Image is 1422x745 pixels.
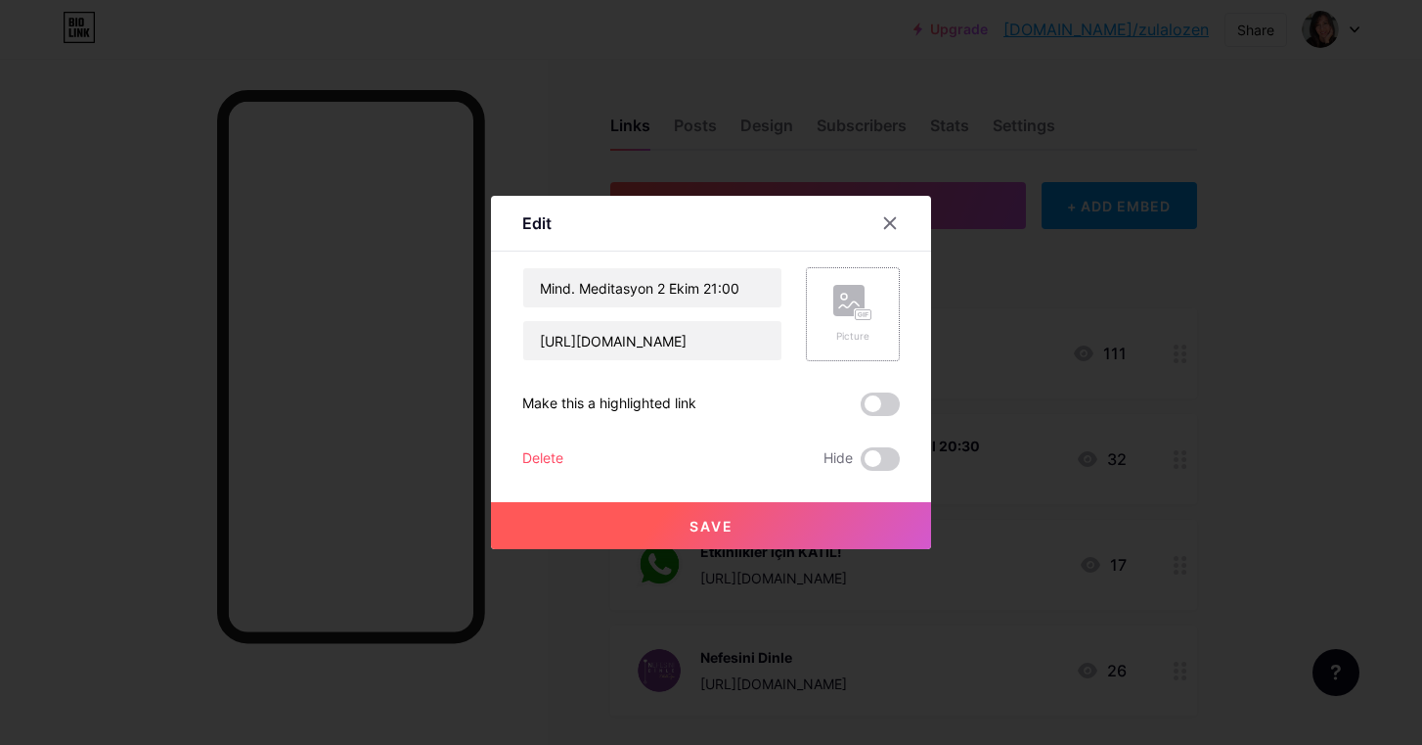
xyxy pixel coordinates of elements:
div: Delete [522,447,563,471]
div: Picture [833,329,872,344]
div: Make this a highlighted link [522,393,696,416]
span: Save [689,518,733,535]
input: Title [523,268,781,307]
div: Edit [522,211,552,235]
button: Save [491,502,931,549]
span: Hide [823,447,853,471]
input: URL [523,321,781,360]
